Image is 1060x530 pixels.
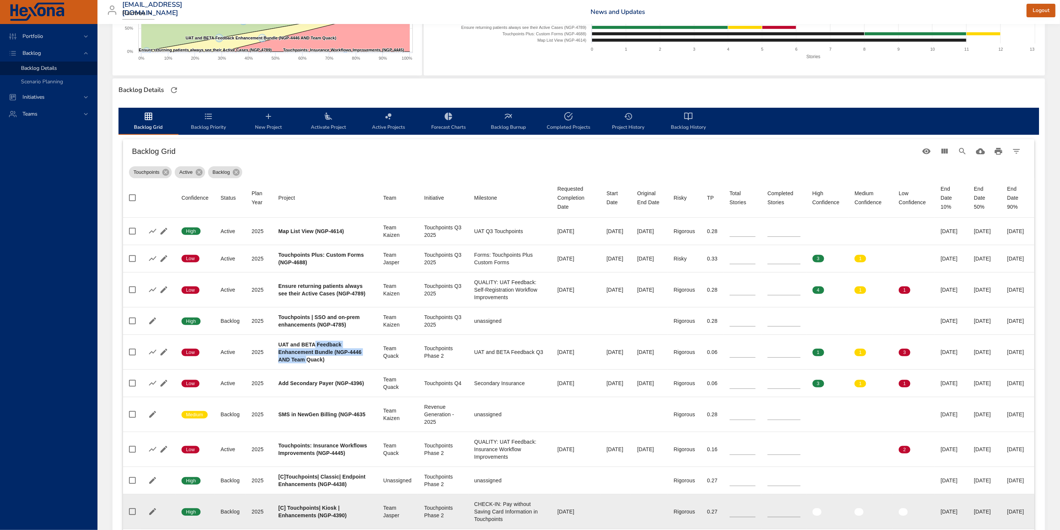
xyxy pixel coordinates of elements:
button: Refresh Page [168,84,180,96]
div: [DATE] [1007,508,1029,515]
button: Show Burnup [147,444,158,455]
span: Medium [181,411,208,418]
span: Backlog Priority [183,112,234,132]
div: [DATE] [637,379,661,387]
div: Sort [855,189,887,207]
div: Active [220,379,240,387]
span: Backlog [208,169,234,176]
div: Active [220,348,240,356]
div: Status [220,193,236,202]
span: High [181,477,201,484]
div: Sort [474,193,497,202]
text: 0% [138,56,144,60]
text: 70% [325,56,333,60]
text: 0% [127,49,133,54]
div: Team Kaizen [383,224,412,239]
b: SMS in NewGen Billing (NGP-4635 [278,411,366,417]
span: Project History [603,112,654,132]
div: Team Quack [383,442,412,457]
div: [DATE] [941,379,962,387]
button: Show Burnup [147,284,158,295]
div: Backlog Details [116,84,166,96]
b: Touchpoints Plus: Custom Forms (NGP-4688) [278,252,364,265]
div: Backlog [208,166,242,178]
div: Medium Confidence [855,189,887,207]
span: 1 [855,287,866,294]
div: [DATE] [974,286,996,294]
span: Completed Stories [768,189,801,207]
text: 9 [898,47,900,51]
div: Backlog [220,508,240,515]
span: Backlog History [663,112,714,132]
span: Logout [1033,6,1050,15]
div: [DATE] [1007,411,1029,418]
div: [DATE] [558,286,595,294]
div: Sort [220,193,236,202]
div: Rigorous [674,508,695,515]
button: Edit Project Details [147,315,158,327]
text: UAT and BETA Feedback Enhancement Bundle (NGP-4446 AND Team Quack) [186,36,336,40]
text: 60% [298,56,307,60]
div: Original End Date [637,189,661,207]
div: 0.28 [707,286,718,294]
span: Start Date [607,189,625,207]
span: Team [383,193,412,202]
span: 1 [813,349,824,356]
span: New Project [243,112,294,132]
div: unassigned [474,317,546,325]
text: Stories [807,54,820,59]
div: UAT Q3 Touchpoints [474,227,546,235]
div: QUALITY: UAT Feedback: Self-Registration Workflow Improvements [474,279,546,301]
div: [DATE] [941,227,962,235]
div: [DATE] [558,255,595,262]
button: Print [990,142,1008,160]
div: 0.06 [707,379,718,387]
div: 2025 [252,411,266,418]
text: Ensure returning patients always see their Active Cases (NGP-4789) [462,25,587,30]
span: TP [707,193,718,202]
div: 0.33 [707,255,718,262]
div: CHECK-IN: Pay without Saving Card Information in Touchpoints [474,500,546,523]
text: Ensure returning patients always see their Active Cases (NGP-4789) [139,48,272,52]
div: QUALITY: UAT Feedback: Insurance Workflow Improvements [474,438,546,461]
div: Active [220,227,240,235]
div: [DATE] [974,379,996,387]
span: 1 [899,380,910,387]
div: Sort [707,193,714,202]
span: 1 [855,380,866,387]
button: Edit Project Details [147,409,158,420]
div: Sort [813,189,843,207]
div: Team Kaizen [383,407,412,422]
div: [DATE] [974,255,996,262]
div: [DATE] [974,508,996,515]
button: Filter Table [1008,142,1026,160]
div: [DATE] [558,379,595,387]
text: Touchpoints Plus: Custom Forms (NGP-4688) [503,32,587,36]
span: 3 [813,380,824,387]
img: Hexona [9,3,65,21]
div: Rigorous [674,286,695,294]
div: UAT and BETA Feedback Q3 [474,348,546,356]
span: Backlog Grid [123,112,174,132]
div: [DATE] [941,255,962,262]
text: 11 [965,47,969,51]
div: [DATE] [607,379,625,387]
div: Touchpoints [129,166,172,178]
button: Edit Project Details [147,506,158,517]
div: [DATE] [558,227,595,235]
div: Touchpoints Q3 2025 [424,313,462,328]
button: Search [954,142,972,160]
div: [DATE] [941,508,962,515]
div: 2025 [252,477,266,484]
div: [DATE] [637,286,661,294]
div: Sort [637,189,661,207]
div: End Date 90% [1007,184,1029,211]
span: High [181,509,201,515]
span: Confidence [181,193,208,202]
div: Active [220,286,240,294]
text: Map List View (NGP-4614) [538,38,587,42]
div: 2025 [252,379,266,387]
span: 2 [899,446,910,453]
div: Total Stories [730,189,756,207]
